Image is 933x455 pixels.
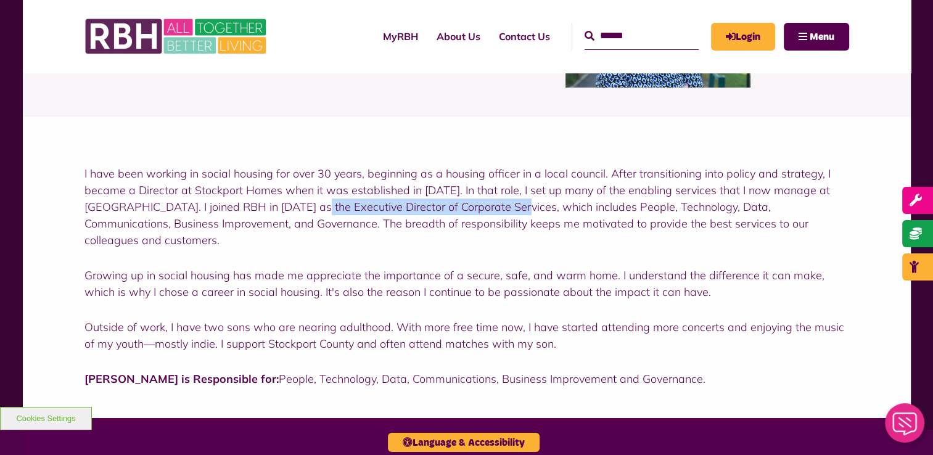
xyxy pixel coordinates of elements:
a: MyRBH [374,20,427,53]
input: Search [585,23,699,49]
p: I have been working in social housing for over 30 years, beginning as a housing officer in a loca... [84,165,849,248]
img: RBH [84,12,269,60]
a: MyRBH [711,23,775,51]
iframe: Netcall Web Assistant for live chat [878,400,933,455]
p: Outside of work, I have two sons who are nearing adulthood. With more free time now, I have start... [84,319,849,352]
span: Menu [810,32,834,42]
p: Growing up in social housing has made me appreciate the importance of a secure, safe, and warm ho... [84,267,849,300]
button: Language & Accessibility [388,433,540,452]
a: Contact Us [490,20,559,53]
a: About Us [427,20,490,53]
button: Navigation [784,23,849,51]
p: People, Technology, Data, Communications, Business Improvement and Governance. [84,371,849,387]
strong: [PERSON_NAME] is Responsible for: [84,372,279,386]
